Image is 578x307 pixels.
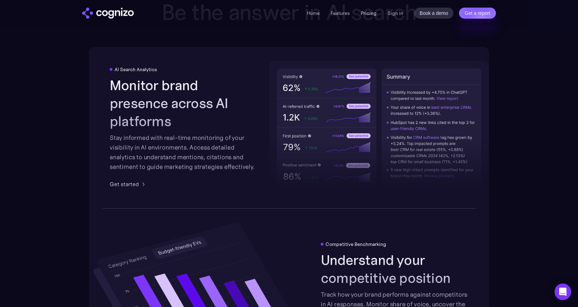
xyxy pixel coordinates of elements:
[361,10,377,16] a: Pricing
[82,8,134,19] img: cognizo logo
[110,180,139,188] div: Get started
[331,10,350,16] a: Features
[307,10,320,16] a: Home
[555,284,571,300] div: Open Intercom Messenger
[110,133,257,172] div: Stay informed with real-time monitoring of your visibility in AI environments. Access detailed an...
[269,61,489,194] img: AI visibility metrics performance insights
[321,251,468,287] h2: Understand your competitive position
[110,180,147,188] a: Get started
[388,9,403,17] a: Sign in
[459,8,496,19] a: Get a report
[82,8,134,19] a: home
[114,67,157,72] div: AI Search Analytics
[110,76,257,130] h2: Monitor brand presence across AI platforms
[414,8,454,19] a: Book a demo
[326,241,386,247] div: Competitive Benchmarking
